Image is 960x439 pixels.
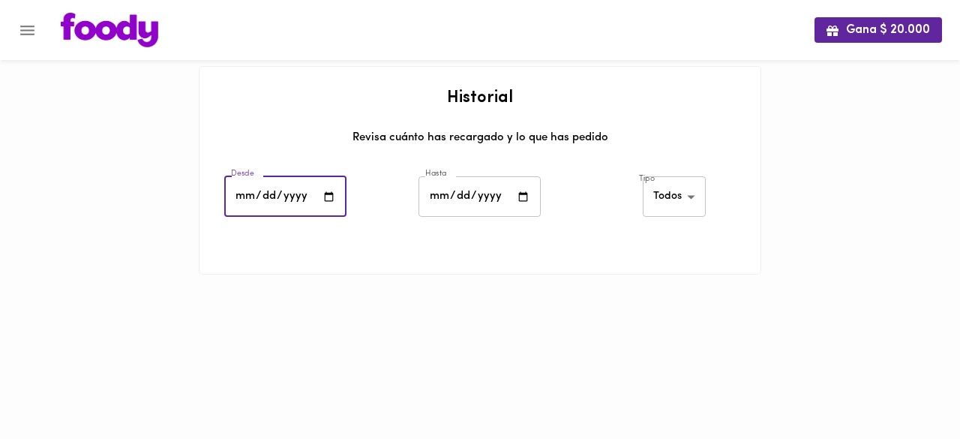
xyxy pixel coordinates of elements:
[214,89,745,107] h2: Historial
[61,13,158,47] img: logo.png
[814,17,942,42] button: Gana $ 20.000
[639,173,655,185] label: Tipo
[9,12,46,49] button: Menu
[214,130,745,157] div: Revisa cuánto has recargado y lo que has pedido
[826,23,930,38] span: Gana $ 20.000
[873,352,945,424] iframe: Messagebird Livechat Widget
[643,176,706,218] div: Todos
